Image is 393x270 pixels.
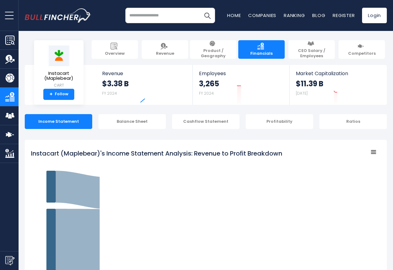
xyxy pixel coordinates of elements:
[39,71,79,81] span: Instacart (Maplebear)
[339,40,385,59] a: Competitors
[193,48,233,59] span: Product / Geography
[156,51,174,56] span: Revenue
[246,114,313,129] div: Profitability
[292,48,332,59] span: CEO Salary / Employees
[290,65,386,105] a: Market Capitalization $11.39 B [DATE]
[25,8,91,23] img: bullfincher logo
[319,114,387,129] div: Ratios
[312,12,325,19] a: Blog
[238,40,285,59] a: Financials
[296,79,323,88] strong: $11.39 B
[39,83,79,88] small: CART
[172,114,240,129] div: Cashflow Statement
[193,65,289,105] a: Employees 3,265 FY 2024
[200,8,215,23] button: Search
[25,8,91,23] a: Go to homepage
[96,65,193,105] a: Revenue $3.38 B FY 2024
[284,12,305,19] a: Ranking
[142,40,188,59] a: Revenue
[39,45,79,89] a: Instacart (Maplebear) CART
[102,71,187,76] span: Revenue
[105,51,125,56] span: Overview
[333,12,355,19] a: Register
[31,149,282,158] tspan: Instacart (Maplebear)'s Income Statement Analysis: Revenue to Profit Breakdown
[362,8,387,23] a: Login
[102,91,117,96] small: FY 2024
[250,51,273,56] span: Financials
[348,51,376,56] span: Competitors
[98,114,166,129] div: Balance Sheet
[50,92,53,97] strong: +
[199,79,219,88] strong: 3,265
[248,12,276,19] a: Companies
[199,71,283,76] span: Employees
[190,40,236,59] a: Product / Geography
[199,91,214,96] small: FY 2024
[288,40,335,59] a: CEO Salary / Employees
[296,91,308,96] small: [DATE]
[102,79,129,88] strong: $3.38 B
[92,40,138,59] a: Overview
[43,89,74,100] a: +Follow
[227,12,241,19] a: Home
[25,114,92,129] div: Income Statement
[296,71,380,76] span: Market Capitalization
